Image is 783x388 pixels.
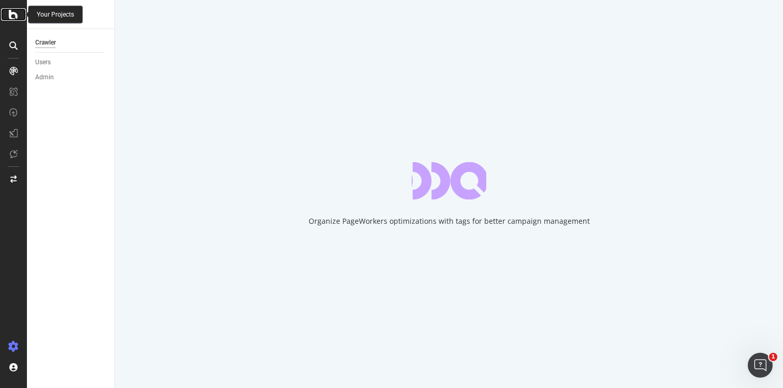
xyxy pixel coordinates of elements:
[748,353,773,378] iframe: Intercom live chat
[35,37,56,48] div: Crawler
[35,72,54,83] div: Admin
[309,216,590,226] div: Organize PageWorkers optimizations with tags for better campaign management
[35,57,107,68] a: Users
[35,57,51,68] div: Users
[35,72,107,83] a: Admin
[35,37,107,48] a: Crawler
[37,10,74,19] div: Your Projects
[412,162,486,199] div: animation
[769,353,777,361] span: 1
